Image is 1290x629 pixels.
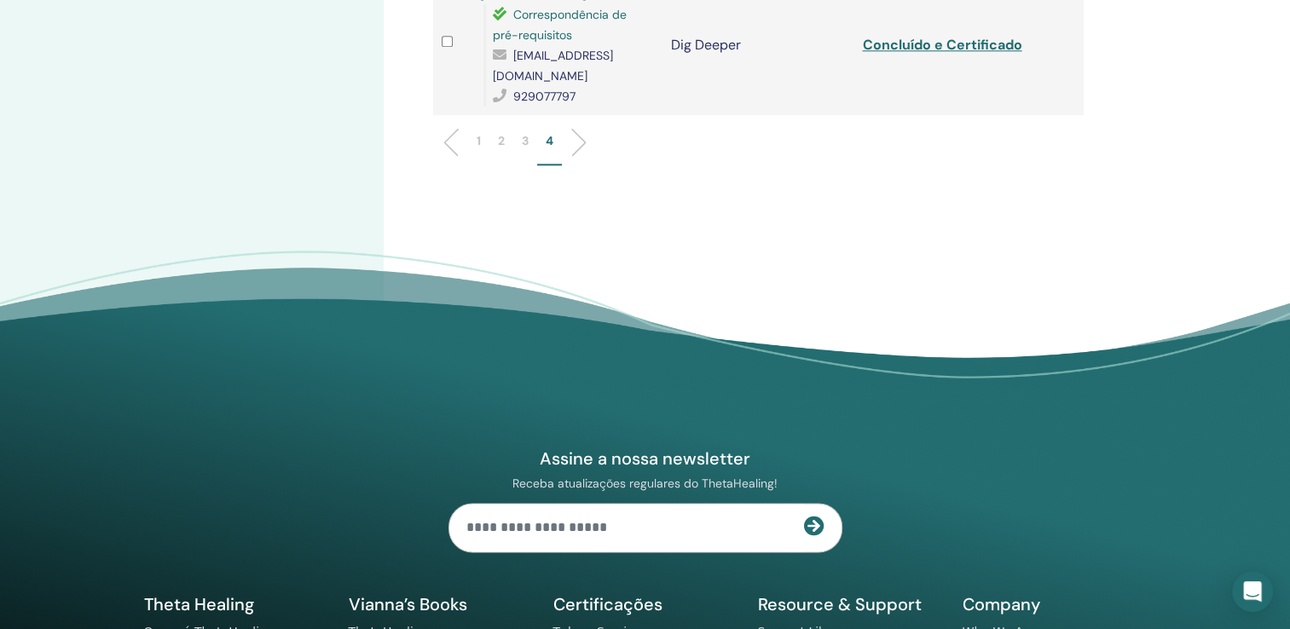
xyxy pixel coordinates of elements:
h5: Vianna’s Books [349,593,533,615]
span: Correspondência de pré-requisitos [493,7,627,43]
p: 2 [498,132,505,150]
h5: Company [963,593,1147,615]
p: 4 [546,132,553,150]
p: 3 [522,132,529,150]
h5: Certificações [553,593,738,615]
div: Open Intercom Messenger [1232,571,1273,612]
p: 1 [477,132,481,150]
h5: Theta Healing [144,593,328,615]
h4: Assine a nossa newsletter [448,447,842,470]
p: Receba atualizações regulares do ThetaHealing! [448,476,842,491]
a: Concluído e Certificado [862,36,1021,54]
h5: Resource & Support [758,593,942,615]
span: 929077797 [513,89,576,104]
span: [EMAIL_ADDRESS][DOMAIN_NAME] [493,48,613,84]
